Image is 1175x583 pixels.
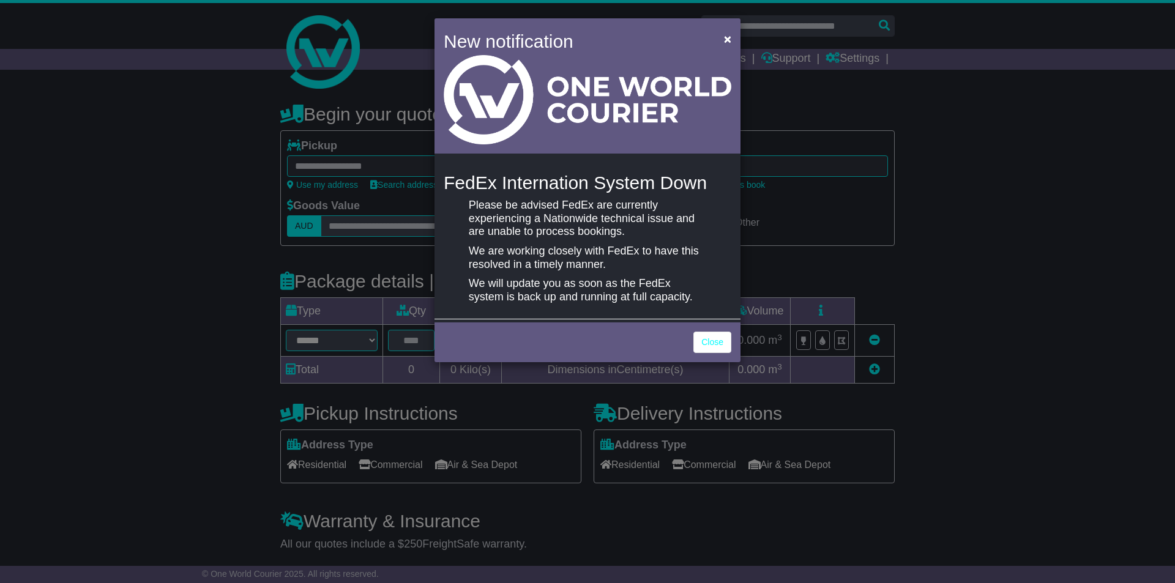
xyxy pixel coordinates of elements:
[444,55,731,144] img: Light
[693,332,731,353] a: Close
[469,277,706,303] p: We will update you as soon as the FedEx system is back up and running at full capacity.
[444,173,731,193] h4: FedEx Internation System Down
[469,245,706,271] p: We are working closely with FedEx to have this resolved in a timely manner.
[718,26,737,51] button: Close
[469,199,706,239] p: Please be advised FedEx are currently experiencing a Nationwide technical issue and are unable to...
[724,32,731,46] span: ×
[444,28,706,55] h4: New notification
